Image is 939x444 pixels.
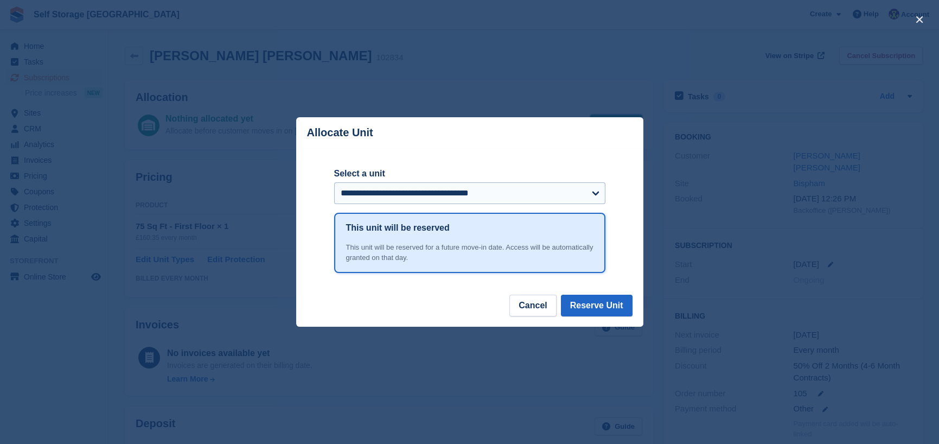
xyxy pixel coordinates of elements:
[307,126,373,139] p: Allocate Unit
[911,11,928,28] button: close
[346,242,593,263] div: This unit will be reserved for a future move-in date. Access will be automatically granted on tha...
[346,221,450,234] h1: This unit will be reserved
[561,295,633,316] button: Reserve Unit
[334,167,605,180] label: Select a unit
[509,295,556,316] button: Cancel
